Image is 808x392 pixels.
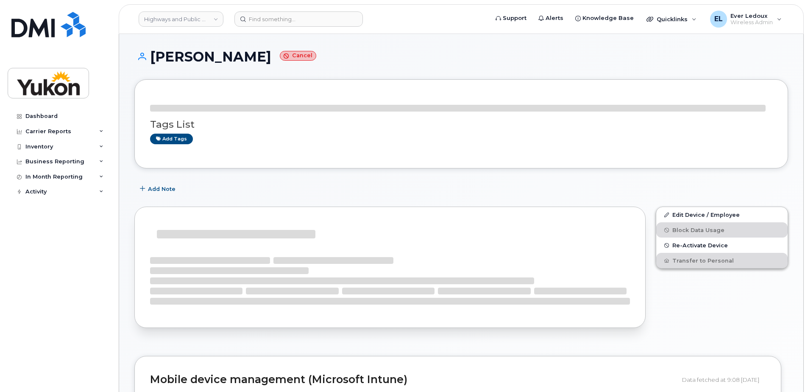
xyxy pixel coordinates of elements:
h3: Tags List [150,119,772,130]
h2: Mobile device management (Microsoft Intune) [150,374,676,386]
a: Add tags [150,134,193,144]
button: Add Note [134,181,183,196]
div: Data fetched at 9:08 [DATE] [682,372,766,388]
button: Block Data Usage [656,222,788,238]
small: Cancel [280,51,316,61]
h1: [PERSON_NAME] [134,49,788,64]
button: Transfer to Personal [656,253,788,268]
span: Add Note [148,185,176,193]
span: Re-Activate Device [672,242,728,249]
button: Re-Activate Device [656,238,788,253]
a: Edit Device / Employee [656,207,788,222]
